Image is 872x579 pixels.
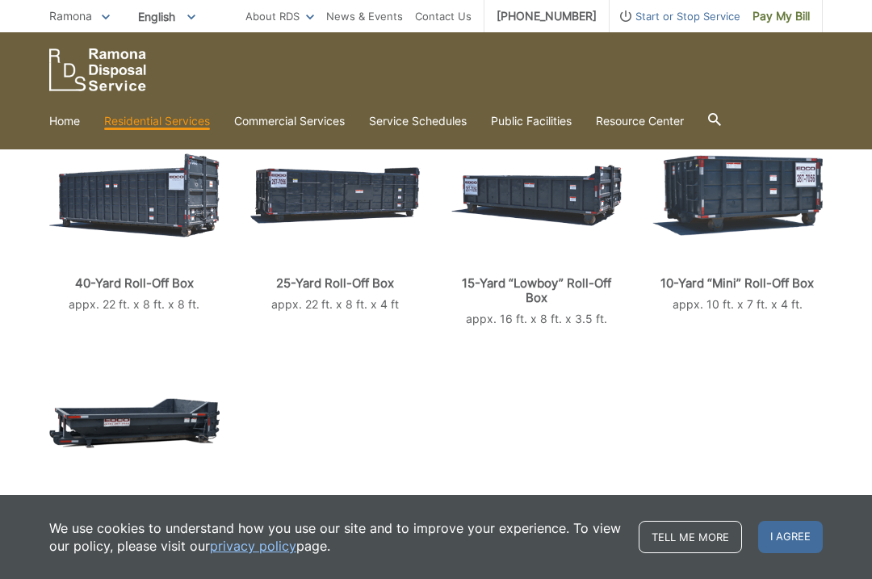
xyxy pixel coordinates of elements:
[245,7,314,25] a: About RDS
[234,112,345,130] a: Commercial Services
[369,112,467,130] a: Service Schedules
[49,48,146,91] a: EDCD logo. Return to the homepage.
[652,155,823,236] img: roll-off-mini.png
[250,167,421,223] img: roll-off-25-yard.png
[49,276,220,291] p: 40-Yard Roll-Off Box
[250,296,421,313] p: appx. 22 ft. x 8 ft. x 4 ft
[104,112,210,130] a: Residential Services
[753,7,810,25] span: Pay My Bill
[451,165,622,226] img: roll-off-lowboy.png
[415,7,472,25] a: Contact Us
[49,153,220,237] img: roll-off-40-yard.png
[596,112,684,130] a: Resource Center
[49,9,92,23] span: Ramona
[126,3,208,30] span: English
[451,276,622,305] p: 15-Yard “Lowboy” Roll-Off Box
[652,276,823,291] p: 10-Yard “Mini” Roll-Off Box
[49,112,80,130] a: Home
[210,537,296,555] a: privacy policy
[758,521,823,553] span: I agree
[326,7,403,25] a: News & Events
[451,310,622,328] p: appx. 16 ft. x 8 ft. x 3.5 ft.
[639,521,742,553] a: Tell me more
[49,519,623,555] p: We use cookies to understand how you use our site and to improve your experience. To view our pol...
[49,296,220,313] p: appx. 22 ft. x 8 ft. x 8 ft.
[250,276,421,291] p: 25-Yard Roll-Off Box
[491,112,572,130] a: Public Facilities
[49,398,220,447] img: roll-off-concrete.png
[652,296,823,313] p: appx. 10 ft. x 7 ft. x 4 ft.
